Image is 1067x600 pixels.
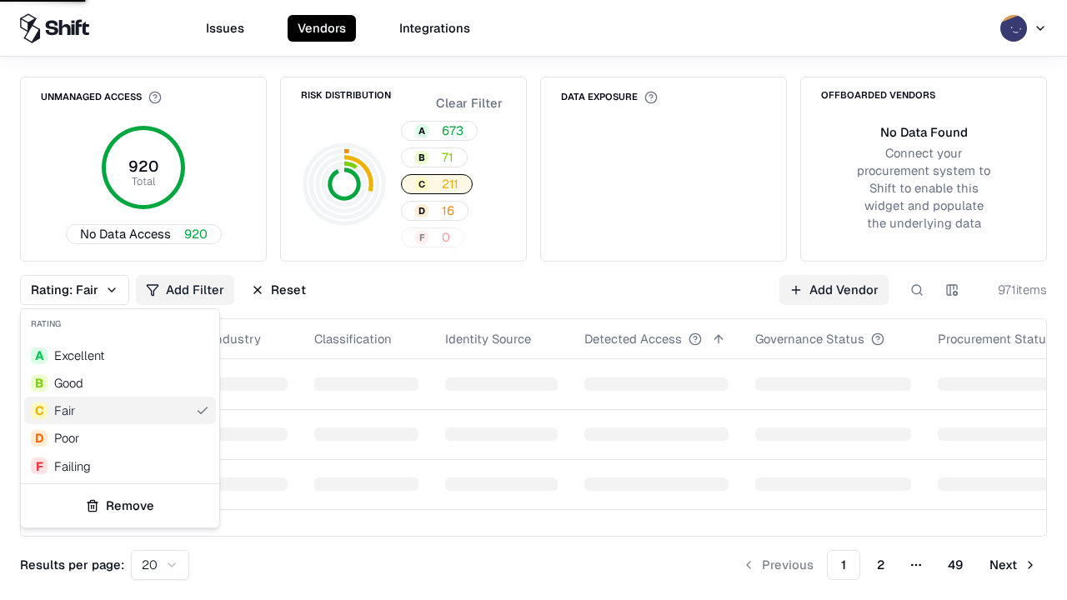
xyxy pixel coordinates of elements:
[54,402,75,419] span: Fair
[54,374,83,392] span: Good
[21,338,219,483] div: Suggestions
[31,375,48,392] div: B
[54,457,91,475] div: Failing
[31,402,48,419] div: C
[28,491,213,521] button: Remove
[54,347,105,364] span: Excellent
[31,457,48,474] div: F
[21,309,219,338] div: Rating
[31,347,48,364] div: A
[31,430,48,447] div: D
[54,429,79,447] div: Poor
